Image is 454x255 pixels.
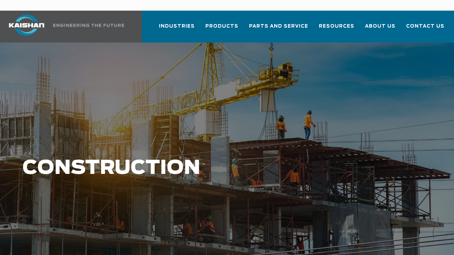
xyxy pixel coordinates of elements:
[406,22,444,30] span: Contact Us
[22,157,362,179] h1: Construction
[205,17,238,41] a: Products
[249,17,308,41] a: Parts and Service
[159,22,195,30] span: Industries
[406,17,444,41] a: Contact Us
[365,22,395,30] span: About Us
[159,17,195,41] a: Industries
[53,24,124,27] img: Engineering the future
[205,22,238,30] span: Products
[319,22,354,30] span: Resources
[319,17,354,41] a: Resources
[365,17,395,41] a: About Us
[249,22,308,30] span: Parts and Service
